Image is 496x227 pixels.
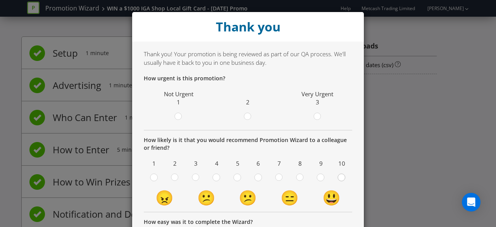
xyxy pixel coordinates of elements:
span: 3 [188,158,205,170]
span: 2 [167,158,184,170]
span: 10 [333,158,350,170]
span: 4 [208,158,225,170]
span: 1 [177,98,180,106]
td: 😕 [186,187,227,208]
span: 7 [271,158,288,170]
strong: Thank you [216,18,281,35]
p: How urgent is this promotion? [144,75,352,82]
span: 6 [250,158,267,170]
td: 😑 [269,187,311,208]
span: 8 [292,158,309,170]
span: Not Urgent [164,90,193,98]
div: Open Intercom Messenger [462,193,480,211]
span: Thank you! Your promotion is being reviewed as part of our QA process. We'll usually have it back... [144,50,346,66]
p: How likely is it that you would recommend Promotion Wizard to a colleague or friend? [144,136,352,152]
div: Close [132,12,364,42]
span: 3 [316,98,319,106]
td: 😠 [144,187,186,208]
span: Very Urgent [301,90,333,98]
span: 9 [312,158,329,170]
span: 1 [146,158,163,170]
span: 5 [229,158,246,170]
span: 2 [246,98,250,106]
td: 😕 [227,187,269,208]
p: How easy was it to complete the Wizard? [144,218,352,226]
td: 😃 [310,187,352,208]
